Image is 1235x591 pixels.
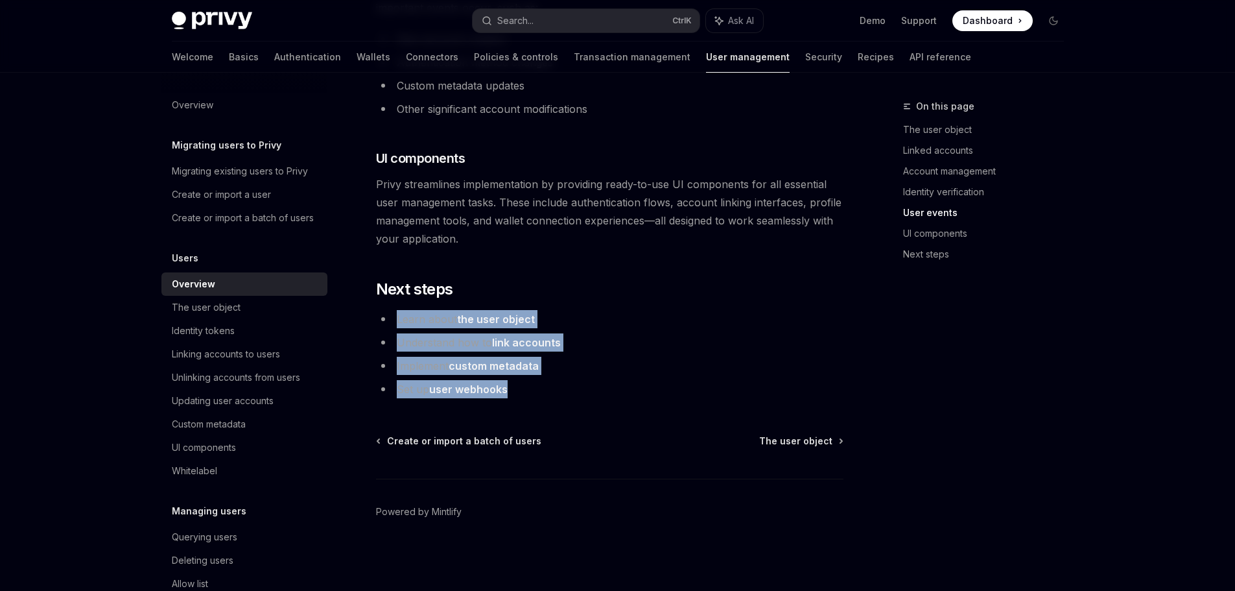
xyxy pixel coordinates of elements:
[172,42,213,73] a: Welcome
[376,505,462,518] a: Powered by Mintlify
[901,14,937,27] a: Support
[449,359,539,373] a: custom metadata
[172,393,274,409] div: Updating user accounts
[858,42,894,73] a: Recipes
[429,383,508,396] a: user webhooks
[963,14,1013,27] span: Dashboard
[161,389,327,413] a: Updating user accounts
[161,160,327,183] a: Migrating existing users to Privy
[172,97,213,113] div: Overview
[492,336,561,350] a: link accounts
[161,206,327,230] a: Create or import a batch of users
[376,77,843,95] li: Custom metadata updates
[357,42,390,73] a: Wallets
[1043,10,1064,31] button: Toggle dark mode
[172,529,237,545] div: Querying users
[376,100,843,118] li: Other significant account modifications
[672,16,692,26] span: Ctrl K
[229,42,259,73] a: Basics
[910,42,971,73] a: API reference
[474,42,558,73] a: Policies & controls
[172,12,252,30] img: dark logo
[497,13,534,29] div: Search...
[161,459,327,483] a: Whitelabel
[161,366,327,389] a: Unlinking accounts from users
[473,9,700,32] button: Search...CtrlK
[376,357,843,375] li: Implement
[161,319,327,343] a: Identity tokens
[952,10,1033,31] a: Dashboard
[903,119,1074,140] a: The user object
[161,183,327,206] a: Create or import a user
[172,300,241,315] div: The user object
[916,99,974,114] span: On this page
[161,343,327,366] a: Linking accounts to users
[376,175,843,248] span: Privy streamlines implementation by providing ready-to-use UI components for all essential user m...
[172,503,246,519] h5: Managing users
[172,346,280,362] div: Linking accounts to users
[903,223,1074,244] a: UI components
[903,140,1074,161] a: Linked accounts
[172,370,300,385] div: Unlinking accounts from users
[161,272,327,296] a: Overview
[161,296,327,319] a: The user object
[172,553,233,568] div: Deleting users
[376,310,843,328] li: Learn about
[759,435,832,448] span: The user object
[376,380,843,398] li: Set up
[172,323,235,339] div: Identity tokens
[172,163,308,179] div: Migrating existing users to Privy
[376,333,843,352] li: Understand how to
[161,413,327,436] a: Custom metadata
[161,436,327,459] a: UI components
[387,435,541,448] span: Create or import a batch of users
[172,440,236,455] div: UI components
[274,42,341,73] a: Authentication
[457,313,535,326] a: the user object
[706,42,790,73] a: User management
[860,14,886,27] a: Demo
[805,42,842,73] a: Security
[172,463,217,479] div: Whitelabel
[728,14,754,27] span: Ask AI
[376,149,465,167] span: UI components
[172,416,246,432] div: Custom metadata
[574,42,690,73] a: Transaction management
[706,9,763,32] button: Ask AI
[172,187,271,202] div: Create or import a user
[172,276,215,292] div: Overview
[903,244,1074,265] a: Next steps
[903,161,1074,182] a: Account management
[172,250,198,266] h5: Users
[376,279,453,300] span: Next steps
[161,93,327,117] a: Overview
[377,435,541,448] a: Create or import a batch of users
[172,138,281,153] h5: Migrating users to Privy
[903,182,1074,202] a: Identity verification
[161,549,327,572] a: Deleting users
[406,42,458,73] a: Connectors
[161,525,327,549] a: Querying users
[172,210,314,226] div: Create or import a batch of users
[759,435,842,448] a: The user object
[903,202,1074,223] a: User events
